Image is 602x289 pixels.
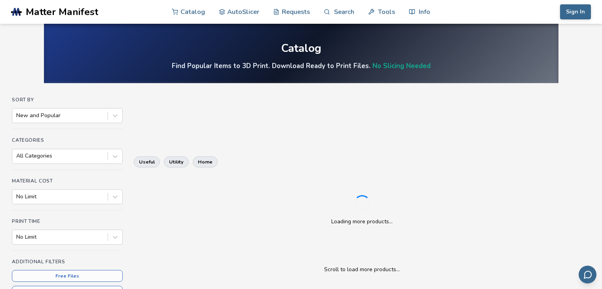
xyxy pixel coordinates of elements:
button: Sign In [560,4,591,19]
button: useful [134,156,160,167]
input: No Limit [16,234,18,240]
h4: Categories [12,137,123,143]
p: Scroll to load more products... [142,265,582,274]
h4: Find Popular Items to 3D Print. Download Ready to Print Files. [172,61,431,70]
h4: Material Cost [12,178,123,184]
button: Free Files [12,270,123,282]
input: No Limit [16,194,18,200]
div: Catalog [281,42,321,55]
input: New and Popular [16,112,18,119]
a: No Slicing Needed [372,61,431,70]
h4: Sort By [12,97,123,103]
p: Loading more products... [331,217,393,226]
button: home [193,156,218,167]
input: All Categories [16,153,18,159]
h4: Print Time [12,219,123,224]
button: utility [164,156,189,167]
span: Matter Manifest [26,6,98,17]
button: Send feedback via email [579,266,596,283]
h4: Additional Filters [12,259,123,264]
